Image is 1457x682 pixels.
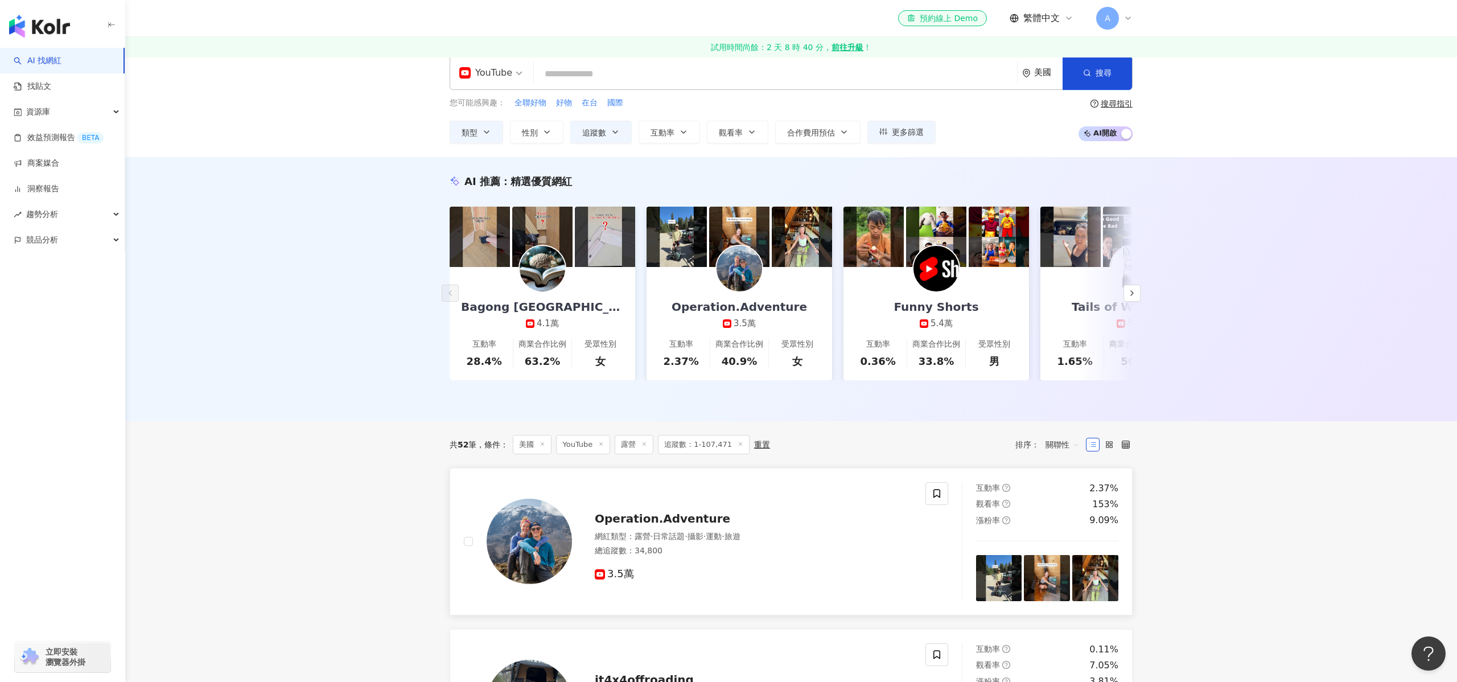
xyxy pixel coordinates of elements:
[913,246,959,291] img: KOL Avatar
[458,440,468,449] span: 52
[688,532,703,541] span: 攝影
[978,339,1010,350] div: 受眾性別
[976,483,1000,492] span: 互動率
[906,207,966,267] img: post-image
[556,97,572,109] span: 好物
[14,81,51,92] a: 找貼文
[476,440,508,449] span: 條件 ：
[734,318,756,330] div: 3.5萬
[14,132,104,143] a: 效益預測報告BETA
[772,207,832,267] img: post-image
[976,516,1000,525] span: 漲粉率
[832,42,863,53] strong: 前往升級
[719,128,743,137] span: 觀看率
[715,339,763,350] div: 商業合作比例
[459,64,512,82] div: YouTube
[1057,354,1092,368] div: 1.65%
[1072,555,1118,601] img: post-image
[585,339,616,350] div: 受眾性別
[1023,12,1060,24] span: 繁體中文
[898,10,987,26] a: 預約線上 Demo
[660,299,818,315] div: Operation.Adventure
[1103,207,1163,267] img: post-image
[1040,207,1101,267] img: post-image
[520,246,565,291] img: KOL Avatar
[487,499,572,584] img: KOL Avatar
[866,339,890,350] div: 互動率
[969,207,1029,267] img: post-image
[989,354,999,368] div: 男
[515,97,546,109] span: 全聯好物
[976,660,1000,669] span: 觀看率
[1040,267,1226,380] a: Tails of Wanderlust5.8萬互動率1.65%商業合作比例50%受眾性別男
[450,267,635,380] a: Bagong [GEOGRAPHIC_DATA]4.1萬互動率28.4%商業合作比例63.2%受眾性別女
[595,512,730,525] span: Operation.Adventure
[1089,643,1118,656] div: 0.11%
[647,267,832,380] a: Operation.Adventure3.5萬互動率2.37%商業合作比例40.9%受眾性別女
[919,354,954,368] div: 33.8%
[1090,100,1098,108] span: question-circle
[1411,636,1446,671] iframe: Help Scout Beacon - Open
[1002,645,1010,653] span: question-circle
[466,354,501,368] div: 28.4%
[450,299,635,315] div: Bagong [GEOGRAPHIC_DATA]
[450,440,476,449] div: 共 筆
[595,354,606,368] div: 女
[26,227,58,253] span: 競品分析
[514,97,547,109] button: 全聯好物
[575,207,635,267] img: post-image
[707,121,768,143] button: 觀看率
[518,339,566,350] div: 商業合作比例
[1002,500,1010,508] span: question-circle
[775,121,861,143] button: 合作費用預估
[555,97,573,109] button: 好物
[1015,436,1086,454] div: 排序：
[581,97,598,109] button: 在台
[46,647,85,667] span: 立即安裝 瀏覽器外掛
[510,121,563,143] button: 性別
[1127,318,1150,330] div: 5.8萬
[582,128,606,137] span: 追蹤數
[754,440,770,449] div: 重置
[725,532,740,541] span: 旅遊
[464,174,572,188] div: AI 推薦 ：
[706,532,722,541] span: 運動
[651,532,653,541] span: ·
[787,128,835,137] span: 合作費用預估
[709,207,769,267] img: post-image
[512,207,573,267] img: post-image
[867,121,936,143] button: 更多篩選
[635,532,651,541] span: 露營
[1092,498,1118,511] div: 153%
[976,555,1022,601] img: post-image
[26,202,58,227] span: 趨勢分析
[703,532,706,541] span: ·
[912,339,960,350] div: 商業合作比例
[525,354,560,368] div: 63.2%
[669,339,693,350] div: 互動率
[9,15,70,38] img: logo
[472,339,496,350] div: 互動率
[513,435,551,454] span: 美國
[570,121,632,143] button: 追蹤數
[1089,514,1118,527] div: 9.09%
[1024,555,1070,601] img: post-image
[18,648,40,666] img: chrome extension
[717,246,762,291] img: KOL Avatar
[1110,246,1156,291] img: KOL Avatar
[450,207,510,267] img: post-image
[931,318,953,330] div: 5.4萬
[722,354,757,368] div: 40.9%
[1121,354,1145,368] div: 50%
[1109,339,1157,350] div: 商業合作比例
[882,299,990,315] div: Funny Shorts
[722,532,724,541] span: ·
[781,339,813,350] div: 受眾性別
[907,13,978,24] div: 預約線上 Demo
[556,435,610,454] span: YouTube
[860,354,895,368] div: 0.36%
[1002,661,1010,669] span: question-circle
[450,121,503,143] button: 類型
[1022,69,1031,77] span: environment
[843,267,1029,380] a: Funny Shorts5.4萬互動率0.36%商業合作比例33.8%受眾性別男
